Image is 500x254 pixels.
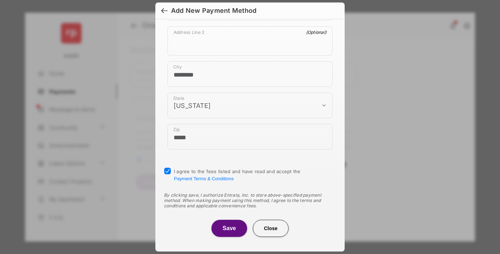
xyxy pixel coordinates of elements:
div: payment_method_screening[postal_addresses][addressLine2] [167,26,332,56]
div: payment_method_screening[postal_addresses][postalCode] [167,124,332,150]
button: Save [211,220,247,237]
div: By clicking save, I authorize Entrata, Inc. to store above-specified payment method. When making ... [164,192,336,208]
div: payment_method_screening[postal_addresses][locality] [167,61,332,87]
button: I agree to the fees listed and have read and accept the [174,176,234,181]
div: payment_method_screening[postal_addresses][administrativeArea] [167,93,332,118]
button: Close [253,220,289,237]
div: Add New Payment Method [171,7,256,15]
span: I agree to the fees listed and have read and accept the [174,169,301,181]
